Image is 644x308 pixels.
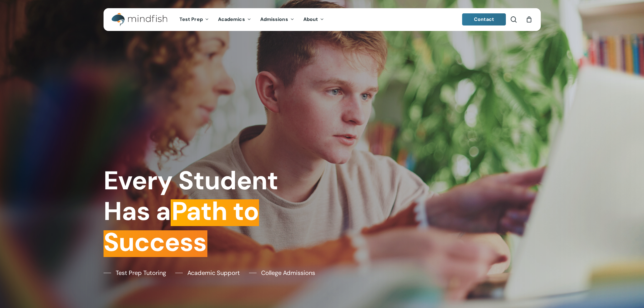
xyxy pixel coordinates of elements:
[462,13,506,25] a: Contact
[179,16,203,22] span: Test Prep
[104,165,318,258] h1: Every Student Has a
[175,8,329,31] nav: Main Menu
[526,16,533,23] a: Cart
[256,17,299,22] a: Admissions
[175,17,213,22] a: Test Prep
[474,16,494,22] span: Contact
[175,268,240,277] a: Academic Support
[213,17,256,22] a: Academics
[104,268,166,277] a: Test Prep Tutoring
[260,16,288,22] span: Admissions
[187,268,240,277] span: Academic Support
[261,268,315,277] span: College Admissions
[218,16,245,22] span: Academics
[116,268,166,277] span: Test Prep Tutoring
[104,8,541,31] header: Main Menu
[303,16,318,22] span: About
[249,268,315,277] a: College Admissions
[299,17,329,22] a: About
[104,195,259,259] em: Path to Success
